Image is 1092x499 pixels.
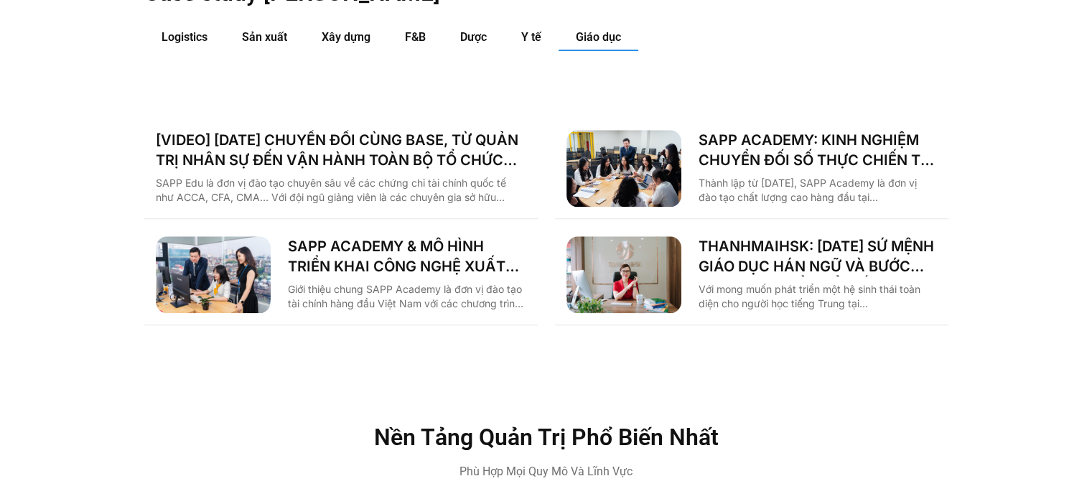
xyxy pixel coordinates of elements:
span: Giáo dục [576,30,621,44]
p: Với mong muốn phát triển một hệ sinh thái toàn diện cho người học tiếng Trung tại [GEOGRAPHIC_DAT... [699,282,937,311]
span: Xây dựng [322,30,370,44]
span: Dược [460,30,487,44]
div: Các tab. Mở mục bằng phím Enter hoặc Space, đóng bằng phím Esc và di chuyển bằng các phím mũi tên. [144,24,948,325]
span: Logistics [162,30,207,44]
img: Thanh Mai HSK chuyển đổi số cùng base [566,236,681,313]
a: SAPP ACADEMY & MÔ HÌNH TRIỂN KHAI CÔNG NGHỆ XUẤT PHÁT TỪ TƯ DUY QUẢN TRỊ [288,236,526,276]
p: Giới thiệu chung SAPP Academy là đơn vị đào tạo tài chính hàng đầu Việt Nam với các chương trình ... [288,282,526,311]
span: Y tế [521,30,541,44]
span: F&B [405,30,426,44]
span: Sản xuất [242,30,287,44]
a: THANHMAIHSK: [DATE] SỨ MỆNH GIÁO DỤC HÁN NGỮ VÀ BƯỚC NGOẶT CHUYỂN ĐỔI SỐ [699,236,937,276]
p: SAPP Edu là đơn vị đào tạo chuyên sâu về các chứng chỉ tài chính quốc tế như ACCA, CFA, CMA… Với ... [156,176,526,205]
a: [VIDEO] [DATE] CHUYỂN ĐỔI CÙNG BASE, TỪ QUẢN TRỊ NHÂN SỰ ĐẾN VẬN HÀNH TOÀN BỘ TỔ CHỨC TẠI [GEOGRA... [156,130,526,170]
p: Phù Hợp Mọi Quy Mô Và Lĩnh Vực [241,463,851,480]
p: Thành lập từ [DATE], SAPP Academy là đơn vị đào tạo chất lượng cao hàng đầu tại [GEOGRAPHIC_DATA]... [699,176,937,205]
a: SAPP ACADEMY: KINH NGHIỆM CHUYỂN ĐỐI SỐ THỰC CHIẾN TỪ TƯ DUY QUẢN TRỊ VỮNG [699,130,937,170]
h2: Nền Tảng Quản Trị Phổ Biến Nhất [241,426,851,449]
